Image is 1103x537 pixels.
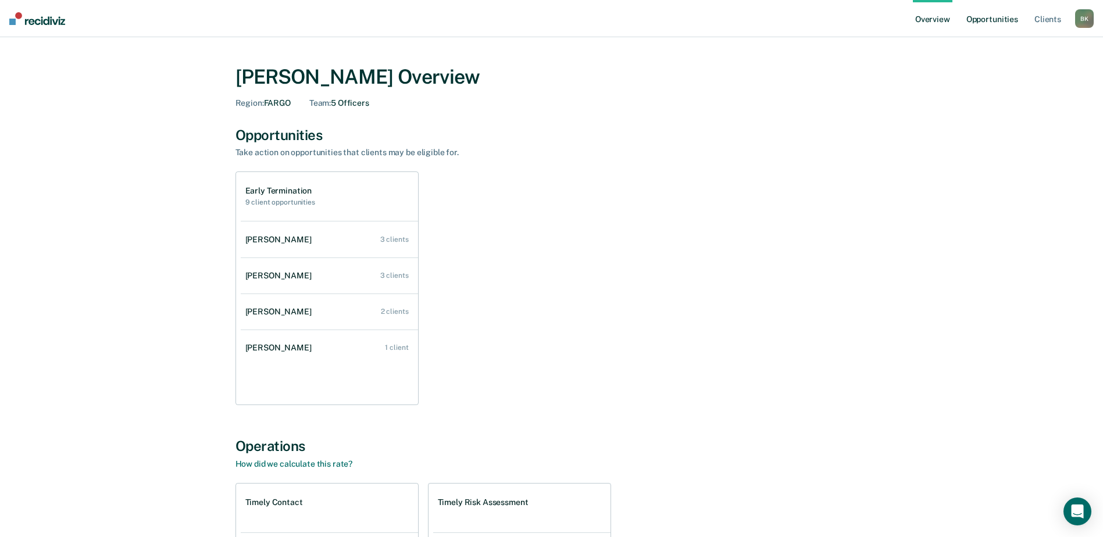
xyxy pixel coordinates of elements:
[235,127,868,144] div: Opportunities
[235,148,642,157] div: Take action on opportunities that clients may be eligible for.
[245,186,315,196] h1: Early Termination
[235,98,264,108] span: Region :
[245,497,303,507] h1: Timely Contact
[245,343,316,353] div: [PERSON_NAME]
[1063,497,1091,525] div: Open Intercom Messenger
[438,497,529,507] h1: Timely Risk Assessment
[380,271,409,280] div: 3 clients
[241,331,418,364] a: [PERSON_NAME] 1 client
[245,271,316,281] div: [PERSON_NAME]
[241,259,418,292] a: [PERSON_NAME] 3 clients
[309,98,369,108] div: 5 Officers
[235,98,291,108] div: FARGO
[245,235,316,245] div: [PERSON_NAME]
[235,459,353,468] a: How did we calculate this rate?
[380,235,409,244] div: 3 clients
[1075,9,1094,28] div: B K
[235,438,868,454] div: Operations
[1075,9,1094,28] button: BK
[381,307,409,316] div: 2 clients
[9,12,65,25] img: Recidiviz
[309,98,331,108] span: Team :
[385,343,408,352] div: 1 client
[241,223,418,256] a: [PERSON_NAME] 3 clients
[241,295,418,328] a: [PERSON_NAME] 2 clients
[245,307,316,317] div: [PERSON_NAME]
[235,65,868,89] div: [PERSON_NAME] Overview
[245,198,315,206] h2: 9 client opportunities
